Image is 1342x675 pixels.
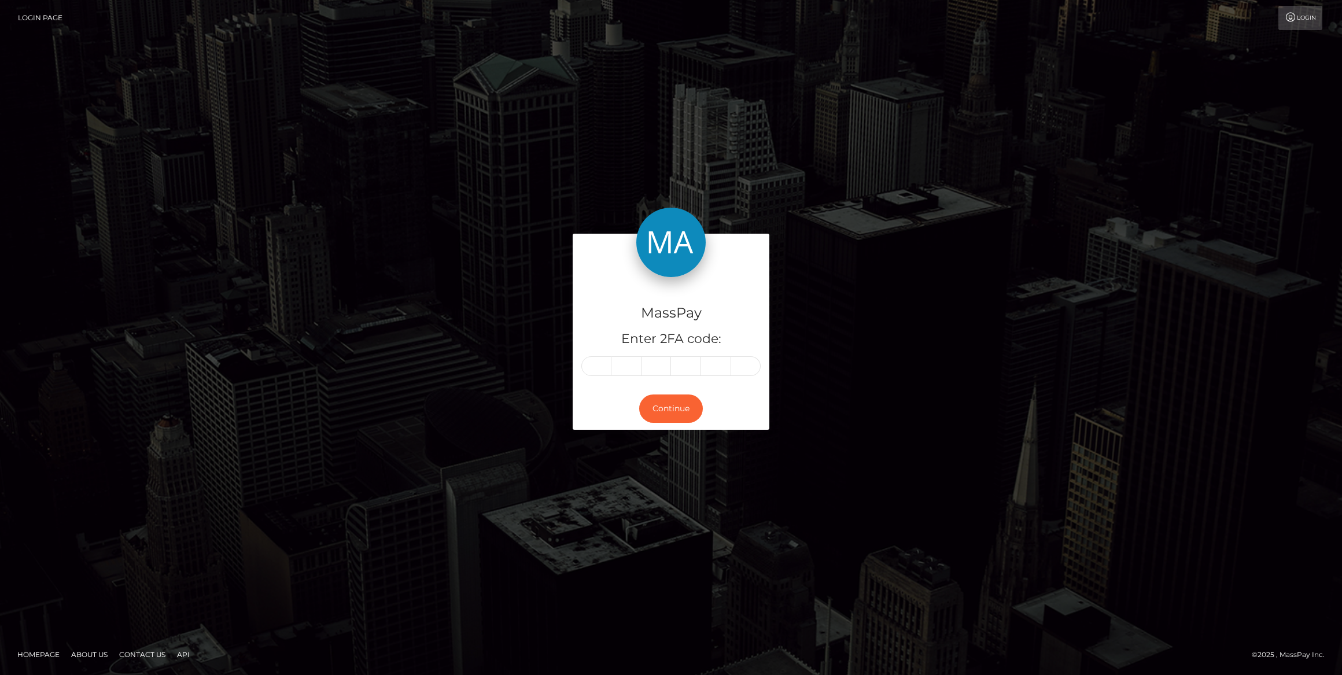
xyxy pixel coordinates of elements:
a: Homepage [13,646,64,663]
img: MassPay [636,208,706,277]
h5: Enter 2FA code: [581,330,761,348]
a: Login [1278,6,1322,30]
a: About Us [67,646,112,663]
a: API [172,646,194,663]
a: Contact Us [115,646,170,663]
button: Continue [639,394,703,423]
h4: MassPay [581,303,761,323]
div: © 2025 , MassPay Inc. [1252,648,1333,661]
a: Login Page [18,6,62,30]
